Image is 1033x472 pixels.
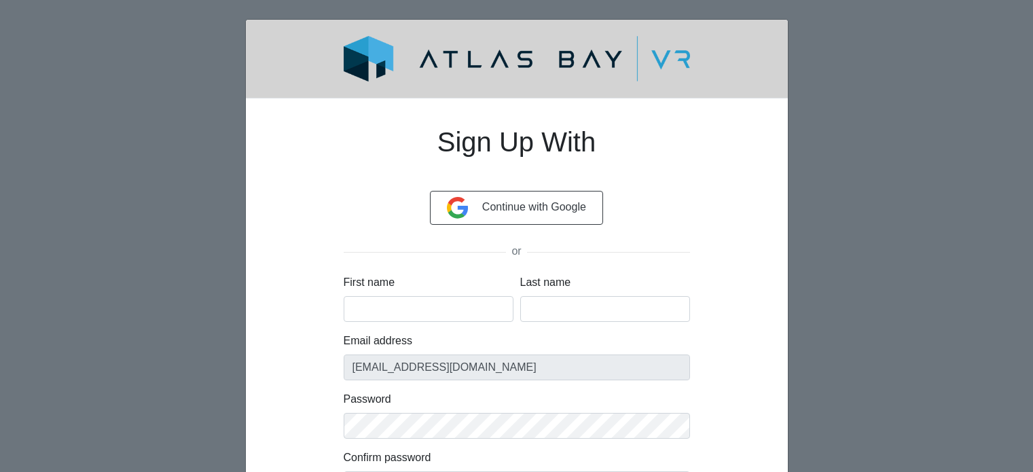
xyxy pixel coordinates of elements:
label: Password [344,391,391,407]
iframe: Ybug feedback widget [10,445,90,472]
img: logo [311,36,723,81]
span: or [506,245,526,257]
h1: Sign Up With [344,109,690,191]
span: Continue with Google [482,201,586,213]
label: Email address [344,333,412,349]
button: Continue with Google [430,191,603,225]
label: First name [344,274,395,291]
label: Confirm password [344,450,431,466]
label: Last name [520,274,571,291]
